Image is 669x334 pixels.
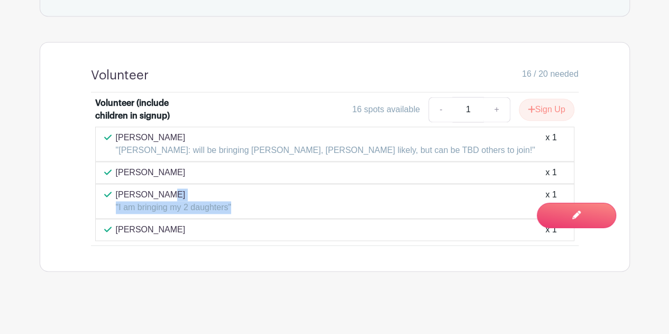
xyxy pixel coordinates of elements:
button: Sign Up [519,98,574,121]
a: + [483,97,510,122]
div: 16 spots available [352,103,420,116]
a: - [428,97,453,122]
p: [PERSON_NAME] [116,166,186,179]
div: Volunteer (include children in signup) [95,97,203,122]
p: "[PERSON_NAME]: will be bringing [PERSON_NAME], [PERSON_NAME] likely, but can be TBD others to jo... [116,144,535,157]
p: "I am bringing my 2 daughters" [116,201,232,214]
p: [PERSON_NAME] [116,188,232,201]
span: 16 / 20 needed [522,68,579,80]
h4: Volunteer [91,68,149,83]
div: x 1 [545,166,556,179]
div: x 1 [545,131,556,157]
p: [PERSON_NAME] [116,223,186,236]
p: [PERSON_NAME] [116,131,535,144]
div: x 1 [545,223,556,236]
div: x 1 [545,188,556,214]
